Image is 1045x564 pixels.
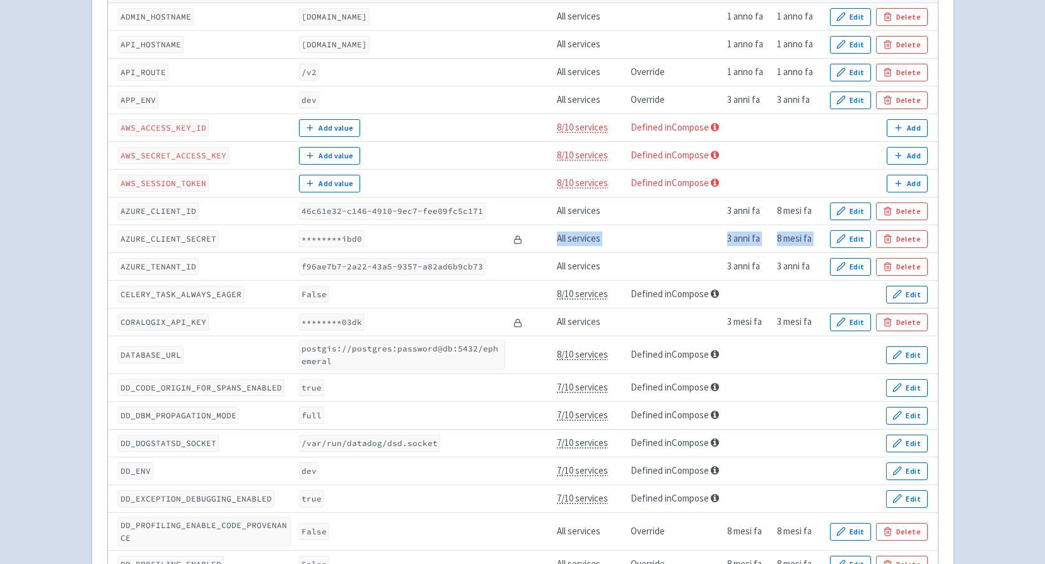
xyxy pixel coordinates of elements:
a: Defined in Compose [631,121,709,133]
time: 3 anni fa [727,204,760,216]
button: Add [887,175,927,192]
button: Delete [876,8,927,26]
td: All services [553,3,627,31]
time: 1 anno fa [727,66,763,78]
button: Add [887,147,927,165]
span: 7/10 services [557,492,608,504]
code: API_ROUTE [118,64,168,81]
code: [DOMAIN_NAME] [299,8,370,25]
td: Override [627,86,723,114]
code: APP_ENV [118,91,158,109]
time: 1 anno fa [777,66,813,78]
code: AWS_SESSION_TOKEN [118,175,209,192]
code: [DOMAIN_NAME] [299,36,370,53]
button: Delete [876,523,927,541]
button: Edit [830,36,872,54]
code: DD_DOGSTATSD_SOCKET [118,435,219,452]
a: Defined in Compose [631,348,709,360]
button: Delete [876,36,927,54]
button: Edit [886,462,928,480]
a: Defined in Compose [631,149,709,161]
time: 1 anno fa [777,10,813,22]
button: Edit [886,435,928,452]
span: 7/10 services [557,409,608,421]
span: 7/10 services [557,381,608,393]
button: Edit [830,523,872,541]
code: full [299,407,324,424]
time: 1 anno fa [727,38,763,50]
code: ADMIN_HOSTNAME [118,8,194,25]
code: true [299,379,324,396]
button: Add value [299,175,360,192]
code: dev [299,462,319,479]
span: 8/10 services [557,288,608,300]
code: CORALOGIX_API_KEY [118,314,209,331]
time: 3 mesi fa [777,315,812,327]
span: 8/10 services [557,121,608,133]
time: 3 anni fa [777,260,810,272]
code: AZURE_CLIENT_SECRET [118,230,219,247]
time: 1 anno fa [727,10,763,22]
a: Defined in Compose [631,288,709,300]
code: /v2 [299,64,319,81]
time: 3 anni fa [727,260,760,272]
a: Defined in Compose [631,409,709,421]
button: Add [887,119,927,137]
code: DD_EXCEPTION_DEBUGGING_ENABLED [118,490,274,507]
button: Edit [830,91,872,109]
button: Delete [876,230,927,248]
button: Delete [876,91,927,109]
button: Edit [830,258,872,276]
span: 7/10 services [557,464,608,476]
a: Defined in Compose [631,464,709,476]
button: Edit [886,286,928,303]
td: All services [553,308,627,336]
time: 8 mesi fa [777,232,812,244]
code: DD_PROFILING_ENABLE_CODE_PROVENANCE [118,517,291,546]
span: 7/10 services [557,437,608,449]
a: Defined in Compose [631,492,709,504]
td: All services [553,197,627,225]
code: /var/run/datadog/dsd.socket [299,435,440,452]
code: DD_ENV [118,462,153,479]
button: Edit [830,203,872,220]
code: DD_DBM_PROPAGATION_MODE [118,407,239,424]
code: postgis://postgres:password@db:5432/ephemeral [299,340,505,369]
code: dev [299,91,319,109]
button: Edit [830,314,872,331]
button: Delete [876,203,927,220]
time: 8 mesi fa [777,204,812,216]
button: Add value [299,119,360,137]
td: All services [553,253,627,281]
code: f96ae7b7-2a22-43a5-9357-a82ad6b9cb73 [299,258,486,275]
button: Edit [830,8,872,26]
time: 3 anni fa [727,93,760,105]
a: Defined in Compose [631,177,709,189]
time: 8 mesi fa [777,525,812,537]
code: False [299,286,329,303]
button: Edit [886,407,928,425]
button: Edit [830,64,872,81]
button: Delete [876,258,927,276]
code: AWS_ACCESS_KEY_ID [118,119,209,136]
time: 1 anno fa [777,38,813,50]
code: true [299,490,324,507]
td: Override [627,59,723,86]
a: Defined in Compose [631,381,709,393]
span: 8/10 services [557,177,608,189]
button: Edit [886,346,928,364]
time: 3 anni fa [727,232,760,244]
button: Edit [830,230,872,248]
td: All services [553,31,627,59]
td: Override [627,513,723,551]
td: All services [553,225,627,253]
code: False [299,523,329,540]
time: 8 mesi fa [727,525,762,537]
td: All services [553,59,627,86]
code: DATABASE_URL [118,346,184,363]
button: Edit [886,379,928,397]
code: AZURE_CLIENT_ID [118,203,199,220]
button: Add value [299,147,360,165]
td: All services [553,513,627,551]
code: API_HOSTNAME [118,36,184,53]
